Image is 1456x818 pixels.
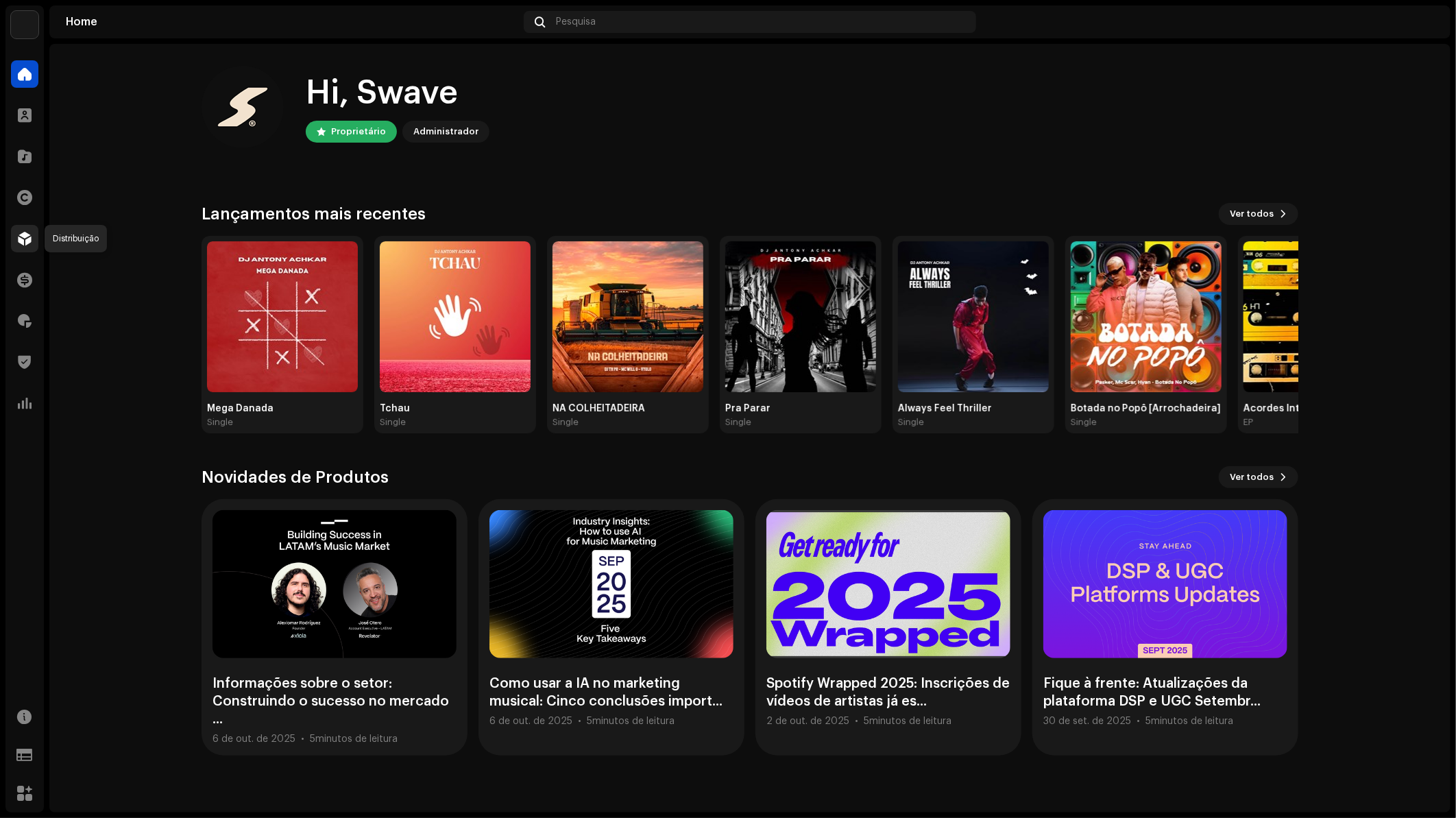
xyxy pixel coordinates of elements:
[301,734,304,745] div: •
[315,734,398,744] span: minutos de leitura
[766,716,849,727] div: 2 de out. de 2025
[380,241,531,392] img: 33442c70-0f63-4f75-be05-3ddfa9728bab
[898,403,1049,414] div: Always Feel Thriller
[592,717,675,726] span: minutos de leitura
[553,417,579,428] div: Single
[1043,716,1131,727] div: 30 de set. de 2025
[898,417,924,428] div: Single
[202,466,389,488] h3: Novidades de Produtos
[213,675,457,728] div: Informações sobre o setor: Construindo o sucesso no mercado ...
[413,123,478,140] div: Administrador
[1219,203,1298,225] button: Ver todos
[11,11,38,38] img: 1710b61e-6121-4e79-a126-bcb8d8a2a180
[1243,241,1394,392] img: 741ccf83-8beb-4bcc-a348-3daf0ae8cfcf
[489,716,572,727] div: 6 de out. de 2025
[380,403,531,414] div: Tchau
[202,66,284,148] img: c3ace681-228d-4631-9f26-36716aff81b7
[1412,11,1434,33] img: c3ace681-228d-4631-9f26-36716aff81b7
[578,716,581,727] div: •
[1071,403,1222,414] div: Botada no Popô [Arrochadeira]
[207,241,358,392] img: 11db1844-6370-418f-ac3d-e66dfa70b353
[202,203,426,225] h3: Lançamentos mais recentes
[553,403,703,414] div: NA COLHEITADEIRA
[725,417,751,428] div: Single
[1071,417,1097,428] div: Single
[1230,464,1274,491] span: Ver todos
[1145,716,1233,727] div: 5
[855,716,858,727] div: •
[1137,716,1140,727] div: •
[898,241,1049,392] img: ed2cddfa-1e51-4e03-846f-a2cef7c48efb
[1243,417,1253,428] div: EP
[207,417,233,428] div: Single
[766,675,1010,710] div: Spotify Wrapped 2025: Inscrições de vídeos de artistas já es...
[553,241,703,392] img: 4c0f6584-6b43-43a7-ab27-752b69d6ce33
[1043,675,1287,710] div: Fique à frente: Atualizações da plataforma DSP e UGC Setembr...
[331,123,386,140] div: Proprietário
[380,417,406,428] div: Single
[587,716,675,727] div: 5
[213,734,295,745] div: 6 de out. de 2025
[310,734,398,745] div: 5
[207,403,358,414] div: Mega Danada
[556,16,596,27] span: Pesquisa
[725,403,876,414] div: Pra Parar
[66,16,518,27] div: Home
[489,675,733,710] div: Como usar a IA no marketing musical: Cinco conclusões import...
[869,717,951,726] span: minutos de leitura
[1071,241,1222,392] img: 8fd0e599-e969-4926-9192-22447f96b717
[1151,717,1233,726] span: minutos de leitura
[306,71,489,115] div: Hi, Swave
[1230,200,1274,228] span: Ver todos
[725,241,876,392] img: 882a052b-d903-4fc4-b78d-549c09f7416c
[864,716,951,727] div: 5
[1219,466,1298,488] button: Ver todos
[1243,403,1394,414] div: Acordes Internacionais, Alma Brasileira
